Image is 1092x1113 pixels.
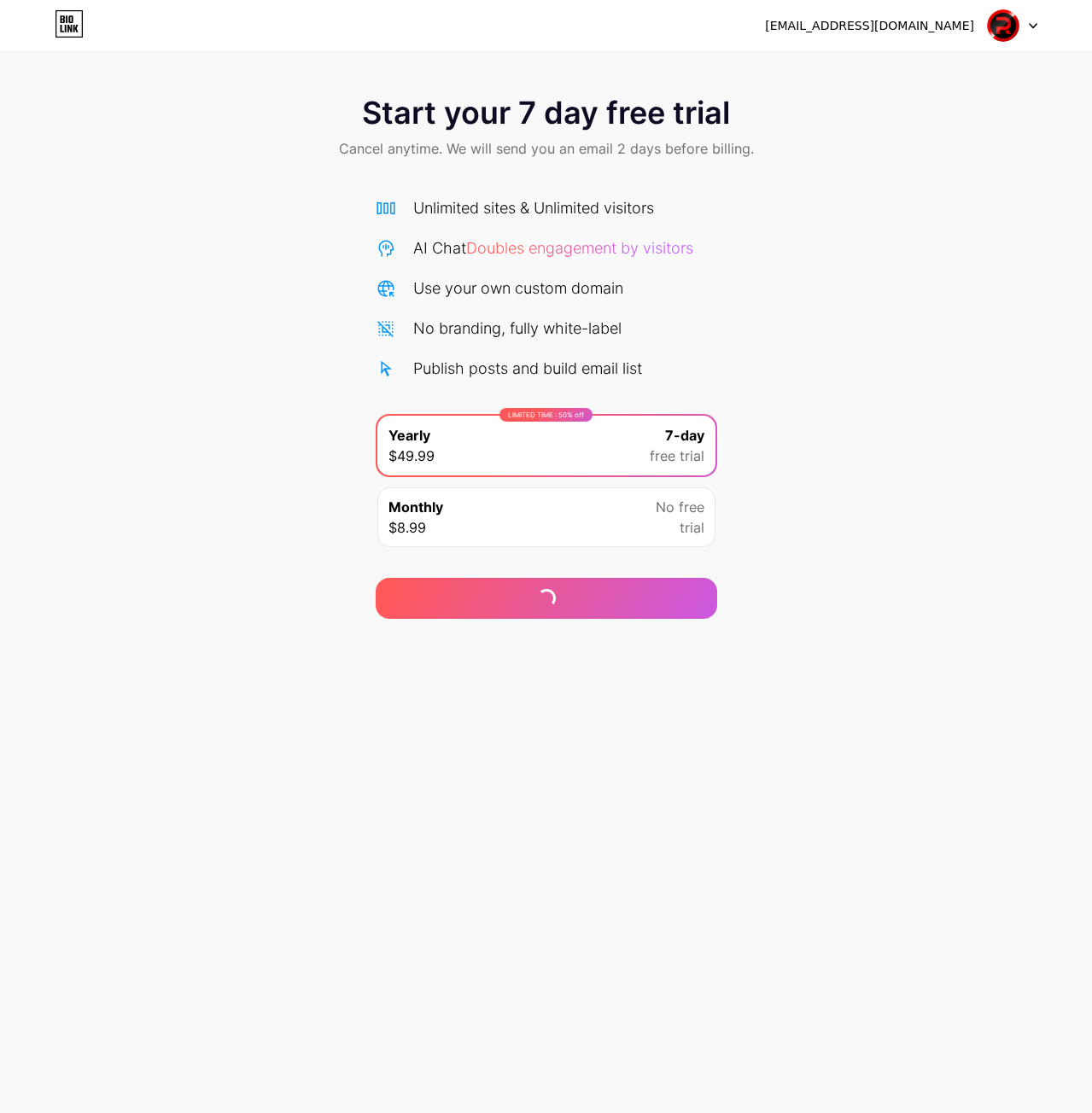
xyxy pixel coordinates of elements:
[650,446,704,466] span: free trial
[413,196,654,219] div: Unlimited sites & Unlimited visitors
[388,517,426,538] span: $8.99
[665,425,704,446] span: 7-day
[499,408,593,422] div: LIMITED TIME : 50% off
[656,497,704,517] span: No free
[466,239,693,257] span: Doubles engagement by visitors
[413,357,642,380] div: Publish posts and build email list
[413,277,623,300] div: Use your own custom domain
[339,138,754,159] span: Cancel anytime. We will send you an email 2 days before billing.
[388,425,430,446] span: Yearly
[388,497,443,517] span: Monthly
[987,9,1019,42] img: rahma 06
[680,517,704,538] span: trial
[413,317,622,340] div: No branding, fully white-label
[413,236,693,259] div: AI Chat
[362,96,730,130] span: Start your 7 day free trial
[765,17,974,35] div: [EMAIL_ADDRESS][DOMAIN_NAME]
[388,446,435,466] span: $49.99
